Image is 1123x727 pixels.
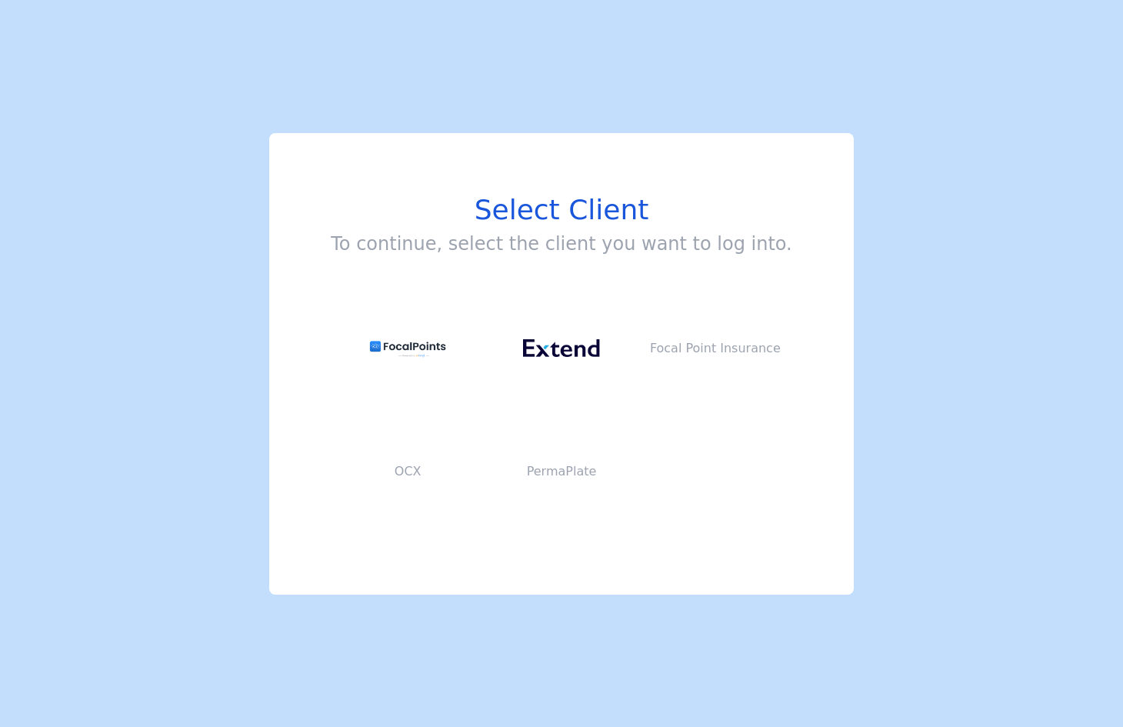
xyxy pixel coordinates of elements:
button: OCX [331,410,485,533]
p: OCX [331,462,485,481]
h1: Select Client [331,195,791,225]
p: Focal Point Insurance [638,339,792,358]
h3: To continue, select the client you want to log into. [331,232,791,256]
button: PermaPlate [485,410,638,533]
button: Focal Point Insurance [638,287,792,410]
p: PermaPlate [485,462,638,481]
